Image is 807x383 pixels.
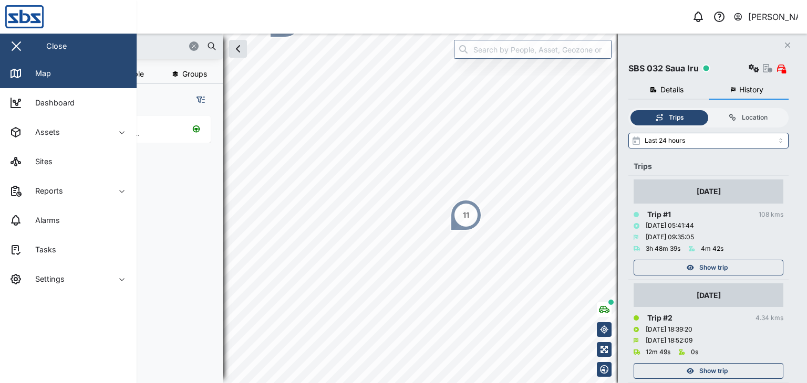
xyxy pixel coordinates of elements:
div: [DATE] 05:41:44 [646,221,694,231]
button: [PERSON_NAME] [733,9,799,24]
div: Location [742,113,768,123]
canvas: Map [34,34,807,383]
div: Trips [669,113,684,123]
span: Details [660,86,684,93]
div: Close [46,40,67,52]
span: Show trip [699,260,728,275]
div: Reports [27,185,63,197]
div: 11 [463,209,469,221]
span: History [739,86,763,93]
div: Dashboard [27,97,75,109]
div: SBS 032 Saua Iru [628,62,699,75]
span: Show trip [699,364,728,378]
div: 12m 49s [646,347,670,357]
div: 4.34 kms [756,313,783,323]
div: 3h 48m 39s [646,244,680,254]
div: [DATE] 18:52:09 [646,336,692,346]
div: Trip # 2 [647,312,672,324]
div: Map marker [450,199,482,231]
div: 108 kms [759,210,783,220]
img: Main Logo [5,5,142,28]
div: Assets [27,126,60,138]
div: Trips [634,161,783,172]
span: Groups [182,70,207,78]
div: [DATE] 09:35:05 [646,232,694,242]
input: Search by People, Asset, Geozone or Place [454,40,612,59]
div: Tasks [27,244,56,256]
input: Select range [628,133,789,148]
div: [DATE] [697,290,721,301]
div: [DATE] 18:39:20 [646,325,692,335]
div: 4m 42s [701,244,723,254]
div: Trip # 1 [647,209,671,220]
button: Show trip [634,260,783,275]
div: [PERSON_NAME] [748,10,799,24]
div: 0s [691,347,698,357]
div: Settings [27,273,65,285]
div: Map [27,68,51,79]
div: Sites [27,156,53,167]
div: [DATE] [697,186,721,197]
div: Alarms [27,215,60,226]
button: Show trip [634,363,783,379]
